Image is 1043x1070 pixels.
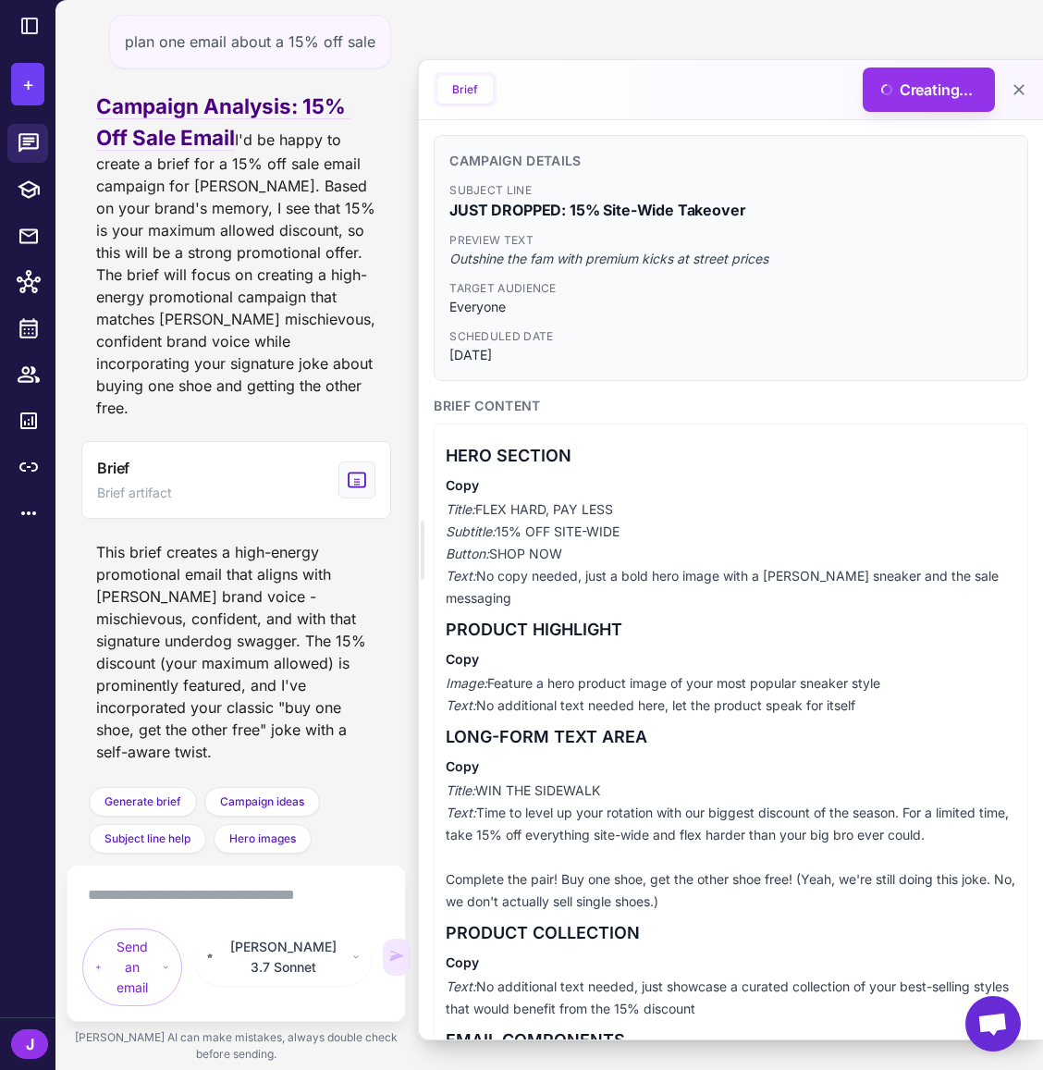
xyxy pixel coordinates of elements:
[89,824,206,854] button: Subject line help
[446,675,487,691] em: Image:
[446,568,476,584] em: Text:
[446,724,1016,750] h3: LONG-FORM TEXT AREA
[449,297,1012,317] span: Everyone
[193,929,372,986] button: [PERSON_NAME] 3.7 Sonnet
[220,793,304,810] span: Campaign ideas
[229,830,296,847] span: Hero images
[97,457,129,479] span: Brief
[885,79,973,101] span: Creating...
[446,697,476,713] em: Text:
[22,70,34,98] span: +
[449,151,1012,171] h3: Campaign Details
[446,782,475,798] em: Title:
[446,953,1016,972] h4: Copy
[446,498,1016,609] p: FLEX HARD, PAY LESS 15% OFF SITE-WIDE SHOP NOW No copy needed, just a bold hero image with a [PER...
[446,978,476,994] em: Text:
[863,68,995,112] button: Creating...
[97,483,172,503] span: Brief artifact
[446,920,1016,946] h3: PRODUCT COLLECTION
[104,830,190,847] span: Subject line help
[446,546,489,561] em: Button:
[67,1022,406,1070] div: [PERSON_NAME] AI can make mistakes, always double check before sending.
[104,793,181,810] span: Generate brief
[449,232,1012,249] span: Preview Text
[446,672,1016,717] p: Feature a hero product image of your most popular sneaker style No additional text needed here, l...
[446,523,496,539] em: Subtitle:
[446,780,1016,913] p: WIN THE SIDEWALK Time to level up your rotation with our biggest discount of the season. For a li...
[109,15,391,68] div: plan one email about a 15% off sale
[89,787,197,817] button: Generate brief
[434,396,1028,416] h3: Brief Content
[204,787,320,817] button: Campaign ideas
[446,476,1016,495] h4: Copy
[446,757,1016,776] h4: Copy
[446,501,475,517] em: Title:
[446,443,1016,469] h3: HERO SECTION
[437,76,493,104] button: Brief
[449,182,1012,199] span: Subject Line
[446,1027,1016,1053] h3: EMAIL COMPONENTS
[449,199,1012,221] span: JUST DROPPED: 15% Site-Wide Takeover
[449,328,1012,345] span: Scheduled Date
[11,63,44,105] button: +
[446,805,476,820] em: Text:
[449,249,1012,269] span: Outshine the fam with premium kicks at street prices
[965,996,1021,1052] a: Open chat
[446,617,1016,643] h3: PRODUCT HIGHLIGHT
[214,824,312,854] button: Hero images
[81,441,391,519] button: View generated Brief
[449,280,1012,297] span: Target Audience
[446,650,1016,669] h4: Copy
[96,91,376,419] div: I'd be happy to create a brief for a 15% off sale email campaign for [PERSON_NAME]. Based on your...
[82,929,182,1006] button: Send an email
[222,937,345,978] span: [PERSON_NAME] 3.7 Sonnet
[449,345,1012,365] span: [DATE]
[11,1029,48,1059] div: J
[446,976,1016,1020] p: No additional text needed, just showcase a curated collection of your best-selling styles that wo...
[96,93,350,151] span: Campaign Analysis: 15% Off Sale Email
